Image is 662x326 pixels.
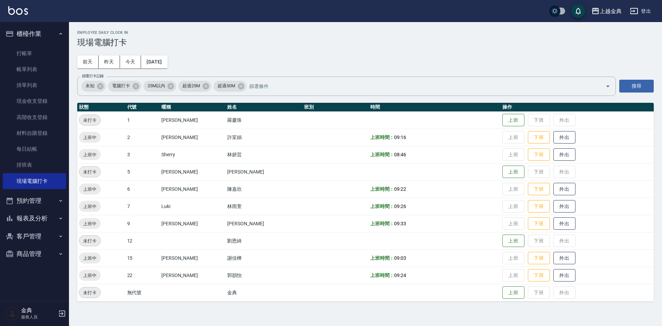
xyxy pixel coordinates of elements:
button: 上班 [502,114,524,127]
td: 15 [126,249,160,267]
span: 09:03 [394,255,406,261]
span: 未知 [81,82,99,89]
label: 篩選打卡記錄 [82,73,104,79]
span: 上班中 [79,186,101,193]
td: Luki [160,198,226,215]
button: 櫃檯作業 [3,25,66,43]
span: 上班中 [79,255,101,262]
th: 代號 [126,103,160,112]
button: 上越金典 [589,4,624,18]
span: 未打卡 [79,289,100,296]
button: 外出 [553,217,575,230]
td: [PERSON_NAME] [160,267,226,284]
span: 09:16 [394,135,406,140]
button: 外出 [553,252,575,265]
button: 今天 [120,56,141,68]
button: 下班 [528,131,550,144]
a: 排班表 [3,157,66,173]
td: 許寀娟 [225,129,302,146]
h5: 金典 [21,307,56,314]
td: 郭韻怡 [225,267,302,284]
td: [PERSON_NAME] [225,215,302,232]
button: 下班 [528,252,550,265]
button: Open [602,81,613,92]
td: [PERSON_NAME] [160,249,226,267]
th: 暱稱 [160,103,226,112]
b: 上班時間： [370,273,394,278]
img: Logo [8,6,28,15]
td: 2 [126,129,160,146]
div: 電腦打卡 [108,81,141,92]
button: 下班 [528,183,550,196]
button: 商品管理 [3,245,66,263]
div: 超過25M [178,81,211,92]
span: 09:26 [394,204,406,209]
td: [PERSON_NAME] [160,180,226,198]
td: 22 [126,267,160,284]
button: save [571,4,585,18]
td: Sherry [160,146,226,163]
td: [PERSON_NAME] [160,111,226,129]
button: 外出 [553,148,575,161]
button: 前天 [77,56,99,68]
a: 每日結帳 [3,141,66,157]
span: 上班中 [79,220,101,227]
span: 09:33 [394,221,406,226]
td: 羅慶珠 [225,111,302,129]
button: 外出 [553,269,575,282]
button: 預約管理 [3,192,66,210]
button: 外出 [553,183,575,196]
th: 操作 [501,103,654,112]
button: 昨天 [99,56,120,68]
td: 12 [126,232,160,249]
span: 超過25M [178,82,204,89]
span: 上班中 [79,272,101,279]
div: 25M以內 [143,81,177,92]
a: 現場電腦打卡 [3,173,66,189]
input: 篩選條件 [248,80,593,92]
th: 時間 [369,103,501,112]
span: 09:22 [394,186,406,192]
span: 上班中 [79,203,101,210]
p: 服務人員 [21,314,56,320]
th: 姓名 [225,103,302,112]
td: [PERSON_NAME] [225,163,302,180]
span: 08:46 [394,152,406,157]
span: 09:24 [394,273,406,278]
div: 上越金典 [600,7,622,16]
div: 未知 [81,81,106,92]
td: 5 [126,163,160,180]
td: 6 [126,180,160,198]
span: 上班中 [79,151,101,158]
td: 1 [126,111,160,129]
b: 上班時間： [370,204,394,209]
h3: 現場電腦打卡 [77,38,654,47]
td: 林妍芸 [225,146,302,163]
button: [DATE] [141,56,167,68]
span: 電腦打卡 [108,82,134,89]
span: 未打卡 [79,237,100,245]
td: [PERSON_NAME] [160,129,226,146]
button: 上班 [502,235,524,247]
h2: Employee Daily Clock In [77,30,654,35]
a: 材料自購登錄 [3,125,66,141]
img: Person [6,307,19,320]
button: 報表及分析 [3,209,66,227]
span: 25M以內 [143,82,169,89]
span: 未打卡 [79,168,100,176]
button: 下班 [528,200,550,213]
a: 帳單列表 [3,61,66,77]
td: 陳嘉欣 [225,180,302,198]
b: 上班時間： [370,152,394,157]
td: 7 [126,198,160,215]
button: 下班 [528,269,550,282]
button: 客戶管理 [3,227,66,245]
a: 現金收支登錄 [3,93,66,109]
button: 下班 [528,217,550,230]
button: 下班 [528,148,550,161]
td: 3 [126,146,160,163]
button: 上班 [502,286,524,299]
td: 謝佳樺 [225,249,302,267]
td: 9 [126,215,160,232]
td: [PERSON_NAME] [160,215,226,232]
